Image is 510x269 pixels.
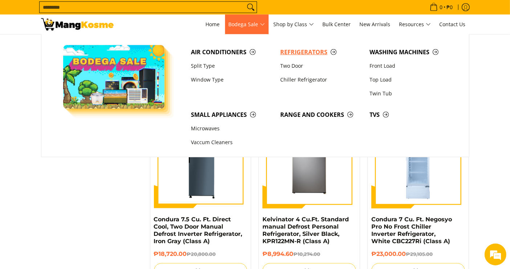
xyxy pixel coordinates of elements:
a: Air Conditioners [187,45,277,59]
span: Resources [399,20,431,29]
del: ₱29,105.00 [406,251,433,257]
a: Refrigerators [277,45,366,59]
a: Home [202,15,224,34]
span: Home [206,21,220,28]
span: Bulk Center [323,21,351,28]
span: Shop by Class [274,20,314,29]
img: Bodega Sale Refrigerator l Mang Kosme: Home Appliances Warehouse Sale [41,18,114,31]
a: Bulk Center [319,15,355,34]
span: • [428,3,455,11]
span: TVs [370,110,452,119]
a: Bodega Sale [225,15,269,34]
a: Chiller Refrigerator [277,73,366,87]
a: Resources [396,15,434,34]
a: Split Type [187,59,277,73]
span: Small Appliances [191,110,273,119]
span: New Arrivals [360,21,391,28]
a: Range and Cookers [277,108,366,122]
span: Contact Us [440,21,466,28]
a: Contact Us [436,15,469,34]
a: Twin Tub [366,87,455,100]
a: Two Door [277,59,366,73]
a: Window Type [187,73,277,87]
a: Vaccum Cleaners [187,136,277,150]
a: Shop by Class [270,15,318,34]
a: Small Appliances [187,108,277,122]
a: New Arrivals [356,15,394,34]
nav: Main Menu [121,15,469,34]
a: Top Load [366,73,455,87]
a: Kelvinator 4 Cu.Ft. Standard manual Defrost Personal Refrigerator, Silver Black, KPR122MN-R (Clas... [262,216,349,245]
span: Refrigerators [280,48,362,57]
span: Bodega Sale [229,20,265,29]
img: Bodega Sale [63,45,165,109]
a: Condura 7.5 Cu. Ft. Direct Cool, Two Door Manual Defrost Inverter Refrigerator, Iron Gray (Class A) [154,216,242,245]
h6: ₱18,720.00 [154,250,248,258]
a: Condura 7 Cu. Ft. Negosyo Pro No Frost Chiller Inverter Refrigerator, White CBC227Ri (Class A) [371,216,452,245]
span: Washing Machines [370,48,452,57]
span: ₱0 [446,5,454,10]
a: TVs [366,108,455,122]
img: Condura 7 Cu. Ft. Negosyo Pro No Frost Chiller Inverter Refrigerator, White CBC227Ri (Class A) [371,115,465,209]
span: 0 [439,5,444,10]
h6: ₱8,994.60 [262,250,356,258]
span: Range and Cookers [280,110,362,119]
a: Front Load [366,59,455,73]
button: Search [245,2,257,13]
del: ₱10,274.00 [293,251,320,257]
img: condura-direct-cool-7.5-cubic-feet-2-door-manual-defrost-inverter-ref-iron-gray-full-view-mang-kosme [154,115,248,209]
a: Washing Machines [366,45,455,59]
del: ₱20,800.00 [187,251,216,257]
img: Kelvinator 4 Cu.Ft. Standard manual Defrost Personal Refrigerator, Silver Black, KPR122MN-R (Clas... [262,115,356,209]
h6: ₱23,000.00 [371,250,465,258]
span: Air Conditioners [191,48,273,57]
a: Microwaves [187,122,277,136]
